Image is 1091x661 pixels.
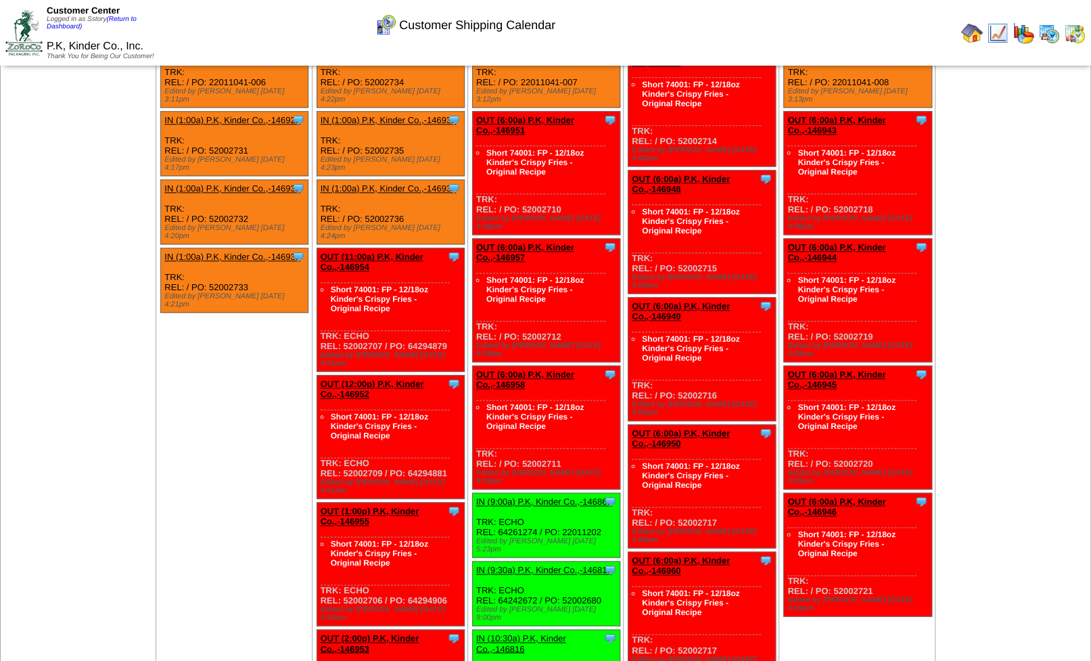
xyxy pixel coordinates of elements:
div: TRK: REL: / PO: 52002717 [628,425,776,548]
div: TRK: ECHO REL: 52002709 / PO: 64294881 [317,375,464,499]
div: TRK: ECHO REL: 64261274 / PO: 22011202 [472,493,620,557]
div: Edited by [PERSON_NAME] [DATE] 4:20pm [164,224,308,240]
a: Short 74001: FP - 12/18oz Kinder's Crispy Fries - Original Recipe [642,334,740,363]
div: TRK: REL: / PO: 52002714 [628,43,776,166]
a: Short 74001: FP - 12/18oz Kinder's Crispy Fries - Original Recipe [642,461,740,490]
img: Tooltip [759,426,772,440]
img: Tooltip [447,504,461,518]
a: IN (1:00a) P.K, Kinder Co.,-146933 [321,115,457,125]
div: Edited by [PERSON_NAME] [DATE] 4:08pm [632,146,775,162]
a: OUT (6:00a) P.K, Kinder Co.,-146960 [632,555,730,576]
div: Edited by [PERSON_NAME] [DATE] 4:08pm [787,469,931,485]
img: Tooltip [759,299,772,313]
a: OUT (6:00a) P.K, Kinder Co.,-146946 [787,497,885,517]
div: Edited by [PERSON_NAME] [DATE] 4:08pm [787,596,931,612]
div: Edited by [PERSON_NAME] [DATE] 3:11pm [164,87,308,104]
img: Tooltip [759,553,772,567]
img: Tooltip [447,181,461,195]
div: Edited by [PERSON_NAME] [DATE] 4:08pm [476,214,620,231]
div: TRK: REL: / PO: 22011041-008 [784,43,931,108]
div: TRK: ECHO REL: 64242672 / PO: 52002680 [472,562,620,626]
div: Edited by [PERSON_NAME] [DATE] 4:17pm [164,156,308,172]
img: Tooltip [292,250,305,263]
img: calendarprod.gif [1038,22,1060,44]
a: OUT (2:00p) P.K, Kinder Co.,-146953 [321,633,419,654]
img: Tooltip [447,113,461,127]
a: OUT (6:00a) P.K, Kinder Co.,-146949 [632,301,730,321]
div: Edited by [PERSON_NAME] [DATE] 4:08pm [476,342,620,358]
img: Tooltip [603,113,617,127]
div: TRK: REL: / PO: 52002711 [472,366,620,489]
a: Short 74001: FP - 12/18oz Kinder's Crispy Fries - Original Recipe [642,207,740,235]
img: line_graph.gif [987,22,1008,44]
div: TRK: REL: / PO: 52002735 [317,112,464,176]
span: Customer Center [47,5,120,16]
div: Edited by [PERSON_NAME] [DATE] 9:00pm [476,606,620,622]
div: Edited by [PERSON_NAME] [DATE] 4:41pm [321,351,464,367]
a: OUT (6:00a) P.K, Kinder Co.,-146957 [476,242,574,263]
div: TRK: REL: / PO: 52002716 [628,298,776,421]
div: Edited by [PERSON_NAME] [DATE] 4:23pm [321,156,464,172]
a: Short 74001: FP - 12/18oz Kinder's Crispy Fries - Original Recipe [797,530,896,558]
div: TRK: REL: / PO: 52002712 [472,239,620,362]
a: OUT (6:00a) P.K, Kinder Co.,-146948 [632,174,730,194]
a: Short 74001: FP - 12/18oz Kinder's Crispy Fries - Original Recipe [797,275,896,304]
span: Logged in as Sstory [47,16,137,30]
img: ZoRoCo_Logo(Green%26Foil)%20jpg.webp [5,10,43,55]
div: Edited by [PERSON_NAME] [DATE] 4:08pm [787,342,931,358]
img: Tooltip [914,367,928,381]
a: Short 74001: FP - 12/18oz Kinder's Crispy Fries - Original Recipe [331,285,429,313]
span: P.K, Kinder Co., Inc. [47,41,143,52]
img: Tooltip [914,240,928,254]
img: Tooltip [603,240,617,254]
a: Short 74001: FP - 12/18oz Kinder's Crispy Fries - Original Recipe [486,275,584,304]
div: Edited by [PERSON_NAME] [DATE] 4:08pm [632,401,775,417]
a: OUT (1:00p) P.K, Kinder Co.,-146955 [321,506,419,526]
div: TRK: REL: / PO: 22011041-007 [472,43,620,108]
a: OUT (6:00a) P.K, Kinder Co.,-146951 [476,115,574,135]
div: TRK: ECHO REL: 52002706 / PO: 64294906 [317,503,464,626]
a: Short 74001: FP - 12/18oz Kinder's Crispy Fries - Original Recipe [642,80,740,108]
div: Edited by [PERSON_NAME] [DATE] 4:08pm [632,273,775,290]
div: TRK: REL: / PO: 52002732 [161,180,308,244]
img: Tooltip [292,181,305,195]
img: Tooltip [914,113,928,127]
div: Edited by [PERSON_NAME] [DATE] 4:08pm [632,528,775,544]
a: IN (1:00a) P.K, Kinder Co.,-146930 [164,183,300,193]
a: Short 74001: FP - 12/18oz Kinder's Crispy Fries - Original Recipe [486,148,584,177]
a: OUT (6:00a) P.K, Kinder Co.,-146950 [632,428,730,449]
a: IN (9:30a) P.K, Kinder Co.,-146817 [476,565,612,575]
img: Tooltip [447,631,461,645]
img: Tooltip [603,495,617,508]
span: Thank You for Being Our Customer! [47,53,154,60]
a: OUT (12:00p) P.K, Kinder Co.,-146952 [321,379,424,399]
img: home.gif [961,22,983,44]
a: Short 74001: FP - 12/18oz Kinder's Crispy Fries - Original Recipe [797,148,896,177]
a: Short 74001: FP - 12/18oz Kinder's Crispy Fries - Original Recipe [642,589,740,617]
a: IN (1:00a) P.K, Kinder Co.,-146931 [164,252,300,262]
div: Edited by [PERSON_NAME] [DATE] 3:13pm [787,87,931,104]
div: Edited by [PERSON_NAME] [DATE] 4:41pm [321,478,464,495]
a: Short 74001: FP - 12/18oz Kinder's Crispy Fries - Original Recipe [797,403,896,431]
a: IN (1:00a) P.K, Kinder Co.,-146929 [164,115,300,125]
div: Edited by [PERSON_NAME] [DATE] 4:24pm [321,224,464,240]
span: Customer Shipping Calendar [399,18,555,32]
img: Tooltip [603,367,617,381]
a: OUT (11:00a) P.K, Kinder Co.,-146954 [321,252,423,272]
img: Tooltip [914,495,928,508]
div: Edited by [PERSON_NAME] [DATE] 4:21pm [164,292,308,309]
div: TRK: REL: / PO: 52002736 [317,180,464,244]
div: Edited by [PERSON_NAME] [DATE] 5:23pm [476,537,620,553]
a: Short 74001: FP - 12/18oz Kinder's Crispy Fries - Original Recipe [331,539,429,568]
div: TRK: ECHO REL: 52002707 / PO: 64294879 [317,248,464,371]
div: Edited by [PERSON_NAME] [DATE] 4:22pm [321,87,464,104]
div: TRK: REL: / PO: 52002718 [784,112,931,235]
a: OUT (6:00a) P.K, Kinder Co.,-146958 [476,369,574,390]
a: IN (10:30a) P.K, Kinder Co.,-146816 [476,633,566,654]
div: TRK: REL: / PO: 22011041-006 [161,43,308,108]
div: TRK: REL: / PO: 52002721 [784,493,931,616]
a: OUT (6:00a) P.K, Kinder Co.,-146943 [787,115,885,135]
a: IN (1:00a) P.K, Kinder Co.,-146934 [321,183,457,193]
div: TRK: REL: / PO: 52002720 [784,366,931,489]
img: Tooltip [447,377,461,390]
